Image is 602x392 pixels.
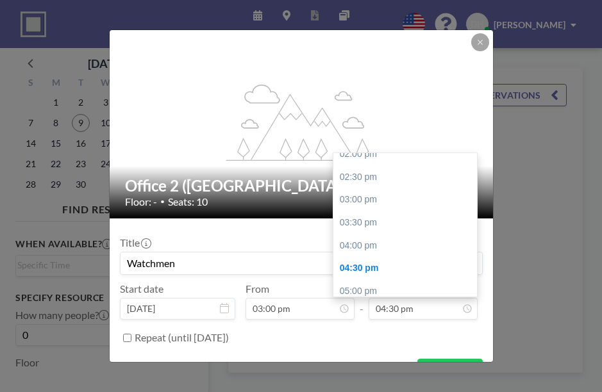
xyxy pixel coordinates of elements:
[121,252,482,274] input: Delano's reservation
[333,166,477,189] div: 02:30 pm
[125,176,479,195] h2: Office 2 ([GEOGRAPHIC_DATA])
[333,188,477,211] div: 03:00 pm
[226,84,377,161] g: flex-grow: 1.2;
[333,234,477,257] div: 04:00 pm
[333,280,477,303] div: 05:00 pm
[333,211,477,234] div: 03:30 pm
[417,359,482,381] button: BOOK NOW
[333,143,477,166] div: 02:00 pm
[246,282,269,295] label: From
[333,257,477,280] div: 04:30 pm
[135,331,229,344] label: Repeat (until [DATE])
[360,287,364,315] span: -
